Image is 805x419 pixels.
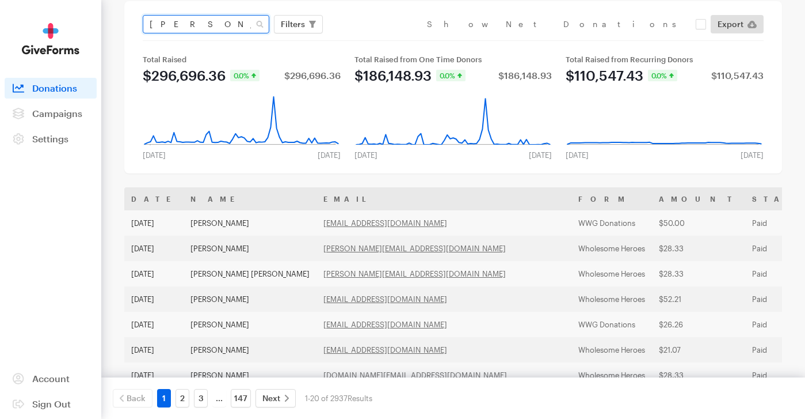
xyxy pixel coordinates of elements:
[32,108,82,119] span: Campaigns
[284,71,341,80] div: $296,696.36
[323,269,506,278] a: [PERSON_NAME][EMAIL_ADDRESS][DOMAIN_NAME]
[571,363,652,388] td: Wholesome Heroes
[274,15,323,33] button: Filters
[711,15,764,33] a: Export
[652,337,745,363] td: $21.07
[184,286,316,312] td: [PERSON_NAME]
[652,261,745,286] td: $28.33
[124,236,184,261] td: [DATE]
[522,150,559,160] div: [DATE]
[255,389,296,407] a: Next
[571,187,652,210] th: Form
[566,69,643,82] div: $110,547.43
[354,69,432,82] div: $186,148.93
[184,337,316,363] td: [PERSON_NAME]
[176,389,189,407] a: 2
[711,71,764,80] div: $110,547.43
[718,17,743,31] span: Export
[124,261,184,286] td: [DATE]
[124,210,184,236] td: [DATE]
[184,210,316,236] td: [PERSON_NAME]
[22,23,79,55] img: GiveForms
[652,363,745,388] td: $28.33
[5,368,97,389] a: Account
[230,70,260,81] div: 0.0%
[323,218,447,228] a: [EMAIL_ADDRESS][DOMAIN_NAME]
[316,187,571,210] th: Email
[648,70,677,81] div: 0.0%
[262,391,280,405] span: Next
[194,389,208,407] a: 3
[571,261,652,286] td: Wholesome Heroes
[652,210,745,236] td: $50.00
[32,373,70,384] span: Account
[32,133,68,144] span: Settings
[136,150,173,160] div: [DATE]
[5,129,97,149] a: Settings
[124,187,184,210] th: Date
[571,236,652,261] td: Wholesome Heroes
[571,210,652,236] td: WWG Donations
[5,394,97,414] a: Sign Out
[124,363,184,388] td: [DATE]
[323,295,447,304] a: [EMAIL_ADDRESS][DOMAIN_NAME]
[348,150,384,160] div: [DATE]
[5,78,97,99] a: Donations
[124,286,184,312] td: [DATE]
[652,187,745,210] th: Amount
[5,103,97,124] a: Campaigns
[184,261,316,286] td: [PERSON_NAME] [PERSON_NAME]
[498,71,552,80] div: $186,148.93
[348,394,372,403] span: Results
[231,389,251,407] a: 147
[354,55,552,64] div: Total Raised from One Time Donors
[566,55,764,64] div: Total Raised from Recurring Donors
[184,187,316,210] th: Name
[305,389,372,407] div: 1-20 of 2937
[143,55,341,64] div: Total Raised
[184,236,316,261] td: [PERSON_NAME]
[571,286,652,312] td: Wholesome Heroes
[143,69,226,82] div: $296,696.36
[281,17,305,31] span: Filters
[323,371,507,380] a: [DOMAIN_NAME][EMAIL_ADDRESS][DOMAIN_NAME]
[143,15,269,33] input: Search Name & Email
[323,345,447,354] a: [EMAIL_ADDRESS][DOMAIN_NAME]
[124,337,184,363] td: [DATE]
[652,236,745,261] td: $28.33
[124,312,184,337] td: [DATE]
[652,312,745,337] td: $26.26
[559,150,596,160] div: [DATE]
[436,70,466,81] div: 0.0%
[32,398,71,409] span: Sign Out
[32,82,77,93] span: Donations
[184,312,316,337] td: [PERSON_NAME]
[652,286,745,312] td: $52.21
[311,150,348,160] div: [DATE]
[734,150,770,160] div: [DATE]
[184,363,316,388] td: [PERSON_NAME]
[571,337,652,363] td: Wholesome Heroes
[323,320,447,329] a: [EMAIL_ADDRESS][DOMAIN_NAME]
[323,244,506,253] a: [PERSON_NAME][EMAIL_ADDRESS][DOMAIN_NAME]
[571,312,652,337] td: WWG Donations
